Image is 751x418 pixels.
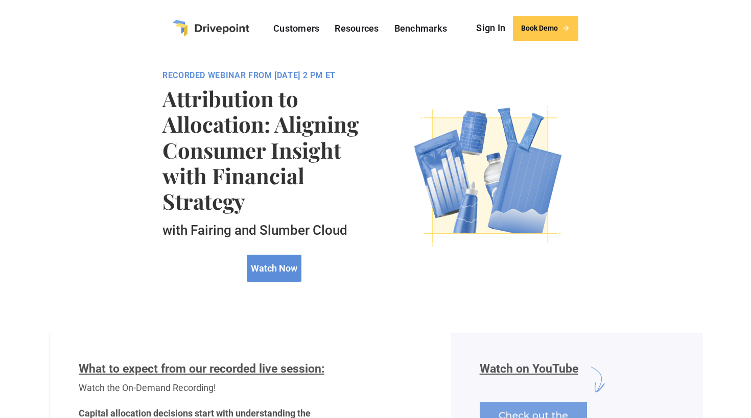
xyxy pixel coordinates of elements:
[410,96,571,256] img: consumer brand graphic representing CPG and products
[162,223,386,238] h5: with Fairing and Slumber Cloud
[521,24,558,33] div: Book Demo
[389,20,453,36] a: Benchmarks
[479,362,578,397] h6: Watch on YouTube
[578,362,613,397] img: arrow
[268,20,324,36] a: Customers
[162,70,386,81] div: Recorded webinar From [DATE] 2 PM ET
[247,255,301,282] a: Watch Now
[471,20,510,36] a: Sign In
[513,16,578,41] a: Book Demo
[330,20,384,36] a: Resources
[173,20,249,37] a: home
[79,362,324,376] span: What to expect from our recorded live session:
[162,86,386,214] strong: Attribution to Allocation: Aligning Consumer Insight with Financial Strategy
